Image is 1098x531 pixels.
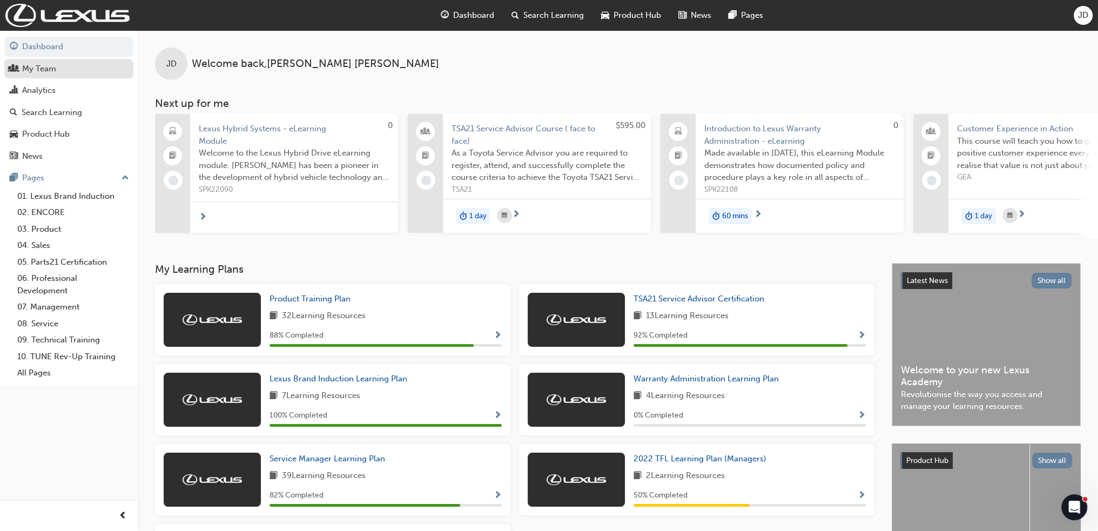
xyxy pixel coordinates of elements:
div: Pages [22,172,44,184]
span: duration-icon [460,209,467,223]
span: 1 day [975,210,992,223]
span: 0 [388,120,393,130]
span: learningRecordVerb_NONE-icon [927,176,937,185]
span: book-icon [270,469,278,483]
span: 1 day [469,210,487,223]
a: Latest NewsShow allWelcome to your new Lexus AcademyRevolutionise the way you access and manage y... [892,263,1081,426]
span: 39 Learning Resources [282,469,366,483]
span: 100 % Completed [270,409,327,422]
a: 07. Management [13,299,133,315]
span: news-icon [10,152,18,162]
span: prev-icon [119,509,127,523]
span: next-icon [199,213,207,223]
span: duration-icon [712,209,720,223]
a: 08. Service [13,315,133,332]
span: Show Progress [494,411,502,421]
span: Service Manager Learning Plan [270,454,385,463]
span: SPK22090 [199,184,389,196]
div: News [22,150,43,163]
span: booktick-icon [169,149,177,163]
a: News [4,146,133,166]
img: Trak [183,314,242,325]
span: JD [166,58,177,70]
span: Welcome back , [PERSON_NAME] [PERSON_NAME] [192,58,439,70]
a: 01. Lexus Brand Induction [13,188,133,205]
span: Pages [741,9,763,22]
span: learningRecordVerb_NONE-icon [169,176,178,185]
span: 7 Learning Resources [282,389,360,403]
span: 60 mins [722,210,748,223]
span: booktick-icon [927,149,935,163]
span: laptop-icon [675,125,682,139]
a: $595.00TSA21 Service Advisor Course ( face to face)As a Toyota Service Advisor you are required t... [408,114,651,233]
span: Welcome to your new Lexus Academy [901,364,1072,388]
span: search-icon [10,108,17,118]
span: learningRecordVerb_NONE-icon [674,176,684,185]
img: Trak [183,474,242,485]
h3: My Learning Plans [155,263,874,275]
span: Lexus Hybrid Systems - eLearning Module [199,123,389,147]
a: Product HubShow all [900,452,1072,469]
a: car-iconProduct Hub [592,4,670,26]
span: book-icon [634,389,642,403]
span: book-icon [634,469,642,483]
button: Show Progress [494,329,502,342]
div: Search Learning [22,106,82,119]
span: JD [1078,9,1088,22]
span: Latest News [907,276,948,285]
span: 0 % Completed [634,409,683,422]
a: Service Manager Learning Plan [270,453,389,465]
span: Product Hub [906,456,948,465]
span: people-icon [10,64,18,74]
a: guage-iconDashboard [432,4,503,26]
button: Show Progress [858,489,866,502]
span: pages-icon [729,9,737,22]
span: TSA21 Service Advisor Course ( face to face) [452,123,642,147]
span: guage-icon [441,9,449,22]
img: Trak [547,474,606,485]
span: car-icon [601,9,609,22]
span: up-icon [122,171,129,185]
div: My Team [22,63,56,75]
button: Show all [1032,273,1072,288]
a: Analytics [4,80,133,100]
a: Latest NewsShow all [901,272,1072,290]
button: Show Progress [494,409,502,422]
a: My Team [4,59,133,79]
img: Trak [183,394,242,405]
span: Show Progress [858,331,866,341]
span: booktick-icon [422,149,429,163]
span: TSA21 [452,184,642,196]
span: news-icon [678,9,686,22]
span: chart-icon [10,86,18,96]
span: book-icon [634,310,642,323]
span: Made available in [DATE], this eLearning Module demonstrates how documented policy and procedure ... [704,147,895,184]
span: Show Progress [494,331,502,341]
span: Search Learning [523,9,584,22]
div: Analytics [22,84,56,97]
span: 88 % Completed [270,330,324,342]
img: Trak [5,4,130,27]
span: pages-icon [10,173,18,183]
span: Product Hub [614,9,661,22]
a: search-iconSearch Learning [503,4,592,26]
a: 06. Professional Development [13,270,133,299]
button: JD [1074,6,1093,25]
span: Warranty Administration Learning Plan [634,374,779,384]
img: Trak [547,314,606,325]
button: Show Progress [858,409,866,422]
a: 09. Technical Training [13,332,133,348]
button: Show Progress [494,489,502,502]
span: Lexus Brand Induction Learning Plan [270,374,407,384]
a: TSA21 Service Advisor Certification [634,293,769,305]
a: Product Hub [4,124,133,144]
span: Product Training Plan [270,294,351,304]
a: 2022 TFL Learning Plan (Managers) [634,453,771,465]
span: 82 % Completed [270,489,324,502]
img: Trak [547,394,606,405]
a: Dashboard [4,37,133,57]
span: 50 % Completed [634,489,688,502]
span: Welcome to the Lexus Hybrid Drive eLearning module. [PERSON_NAME] has been a pioneer in the devel... [199,147,389,184]
span: next-icon [1018,210,1026,220]
a: 05. Parts21 Certification [13,254,133,271]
